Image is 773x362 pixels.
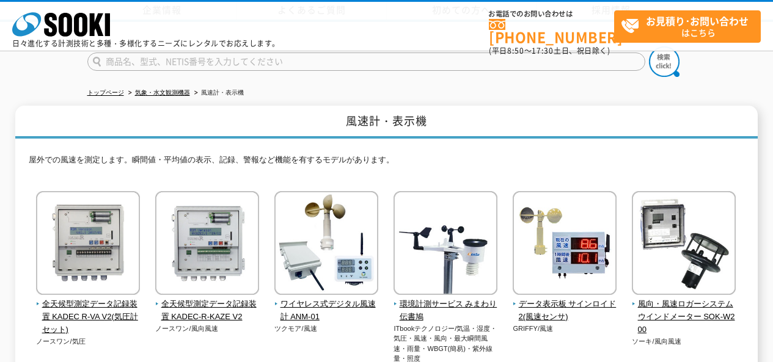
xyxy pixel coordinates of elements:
[394,286,498,323] a: 環境計測サービス みまわり伝書鳩
[513,191,617,298] img: データ表示板 サインロイド2(風速センサ)
[36,298,141,336] span: 全天候型測定データ記録装置 KADEC R-VA V2(気圧計セット)
[621,11,760,42] span: はこちら
[649,46,680,77] img: btn_search.png
[532,45,554,56] span: 17:30
[274,324,379,334] p: ツクモア/風速
[87,52,645,71] input: 商品名、型式、NETIS番号を入力してください
[36,191,140,298] img: 全天候型測定データ記録装置 KADEC R-VA V2(気圧計セット)
[274,298,379,324] span: ワイヤレス式デジタル風速計 ANM-01
[36,286,141,336] a: 全天候型測定データ記録装置 KADEC R-VA V2(気圧計セット)
[394,298,498,324] span: 環境計測サービス みまわり伝書鳩
[274,191,378,298] img: ワイヤレス式デジタル風速計 ANM-01
[632,336,736,347] p: ソーキ/風向風速
[155,324,260,334] p: ノースワン/風向風速
[155,298,260,324] span: 全天候型測定データ記録装置 KADEC-R-KAZE V2
[155,286,260,323] a: 全天候型測定データ記録装置 KADEC-R-KAZE V2
[614,10,761,43] a: お見積り･お問い合わせはこちら
[87,89,124,96] a: トップページ
[632,286,736,336] a: 風向・風速ロガーシステム ウインドメーター SOK-W200
[394,191,497,298] img: 環境計測サービス みまわり伝書鳩
[36,336,141,347] p: ノースワン/気圧
[489,10,614,18] span: お電話でのお問い合わせは
[513,324,617,334] p: GRIFFY/風速
[632,191,736,298] img: 風向・風速ロガーシステム ウインドメーター SOK-W200
[489,45,610,56] span: (平日 ～ 土日、祝日除く)
[489,19,614,44] a: [PHONE_NUMBER]
[155,191,259,298] img: 全天候型測定データ記録装置 KADEC-R-KAZE V2
[513,286,617,323] a: データ表示板 サインロイド2(風速センサ)
[513,298,617,324] span: データ表示板 サインロイド2(風速センサ)
[29,154,744,173] p: 屋外での風速を測定します。瞬間値・平均値の表示、記録、警報など機能を有するモデルがあります。
[12,40,280,47] p: 日々進化する計測技術と多種・多様化するニーズにレンタルでお応えします。
[192,87,244,100] li: 風速計・表示機
[646,13,749,28] strong: お見積り･お問い合わせ
[15,106,757,139] h1: 風速計・表示機
[632,298,736,336] span: 風向・風速ロガーシステム ウインドメーター SOK-W200
[507,45,524,56] span: 8:50
[135,89,190,96] a: 気象・水文観測機器
[274,286,379,323] a: ワイヤレス式デジタル風速計 ANM-01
